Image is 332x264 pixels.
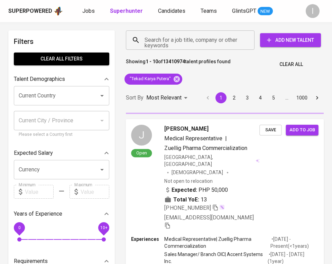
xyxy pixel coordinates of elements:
a: Jobs [82,7,96,16]
span: Clear All [279,60,303,69]
p: Medical Representative | Zuellig Pharma Commercialization [164,236,270,249]
span: Save [263,126,278,134]
div: "Tekad Karya Putera" [124,74,182,85]
div: … [281,94,292,101]
p: Most Relevant [146,94,182,102]
span: [EMAIL_ADDRESS][DOMAIN_NAME] [164,214,254,220]
h6: Filters [14,36,109,47]
span: Add New Talent [266,36,315,45]
span: [PHONE_NUMBER] [164,204,211,211]
span: Add to job [289,126,315,134]
button: Go to page 4 [255,92,266,103]
span: Medical Representative [164,135,222,142]
button: Save [259,125,282,135]
a: Teams [201,7,218,16]
span: [DEMOGRAPHIC_DATA] [172,169,224,176]
p: Expected Salary [14,149,53,157]
button: Go to next page [312,92,323,103]
input: Value [25,185,54,199]
button: Open [97,91,107,101]
a: Superhunter [110,7,144,16]
span: Candidates [158,8,185,14]
button: Add New Talent [260,33,321,47]
b: Superhunter [110,8,143,14]
span: Zuellig Pharma Commercialization [164,145,247,151]
p: Talent Demographics [14,75,65,83]
button: Go to page 3 [242,92,253,103]
p: Sort By [126,94,144,102]
button: Clear All [277,58,306,71]
b: 1 - 10 [146,59,158,64]
a: GlintsGPT NEW [232,7,273,16]
img: app logo [54,6,63,16]
span: Teams [201,8,217,14]
p: Years of Experience [14,210,62,218]
span: | [225,134,227,143]
input: Value [81,185,109,199]
span: Clear All filters [19,55,104,63]
div: I [306,4,320,18]
a: Candidates [158,7,187,16]
span: 13 [201,195,207,204]
button: Go to page 5 [268,92,279,103]
p: • [DATE] - Present ( <1 years ) [270,236,319,249]
span: NEW [258,8,273,15]
button: Go to page 2 [229,92,240,103]
a: Superpoweredapp logo [8,6,63,16]
p: Showing of talent profiles found [126,58,231,71]
p: Please select a Country first [19,131,104,138]
p: Not open to relocation [164,177,212,184]
img: magic_wand.svg [219,204,225,210]
span: GlintsGPT [232,8,256,14]
button: Add to job [286,125,319,135]
span: "Tekad Karya Putera" [124,76,175,82]
nav: pagination navigation [201,92,324,103]
b: Total YoE: [173,195,199,204]
button: Clear All filters [14,53,109,65]
div: Most Relevant [146,92,190,104]
b: 13410974 [163,59,185,64]
span: Open [133,150,150,156]
button: page 1 [215,92,227,103]
div: Superpowered [8,7,52,15]
span: Jobs [82,8,95,14]
div: [GEOGRAPHIC_DATA], [GEOGRAPHIC_DATA] [164,154,259,168]
button: Open [97,165,107,175]
div: Talent Demographics [14,72,109,86]
span: [PERSON_NAME] [164,125,208,133]
div: PHP 50,000 [164,186,228,194]
p: Experiences [131,236,164,243]
span: 10+ [100,225,107,230]
div: Years of Experience [14,207,109,221]
button: Go to page 1000 [294,92,310,103]
b: Expected: [172,186,197,194]
div: Expected Salary [14,146,109,160]
div: J [131,125,152,145]
span: 0 [18,225,20,230]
